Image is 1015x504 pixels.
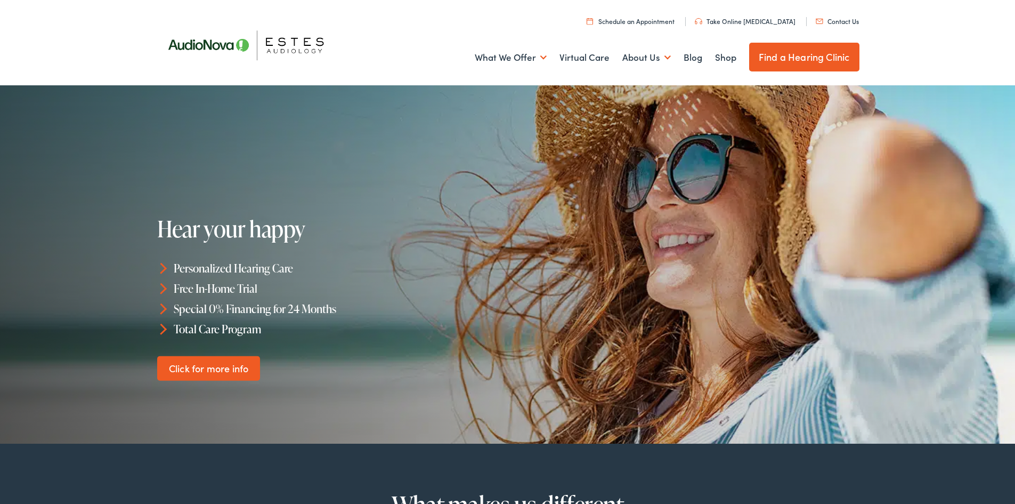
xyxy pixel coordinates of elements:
[559,38,610,77] a: Virtual Care
[157,258,513,278] li: Personalized Hearing Care
[749,43,859,71] a: Find a Hearing Clinic
[684,38,702,77] a: Blog
[587,17,675,26] a: Schedule an Appointment
[157,278,513,299] li: Free In-Home Trial
[157,217,481,241] h1: Hear your happy
[587,18,593,25] img: utility icon
[816,19,823,24] img: utility icon
[816,17,859,26] a: Contact Us
[157,318,513,339] li: Total Care Program
[695,17,795,26] a: Take Online [MEDICAL_DATA]
[475,38,547,77] a: What We Offer
[157,299,513,319] li: Special 0% Financing for 24 Months
[622,38,671,77] a: About Us
[157,356,260,381] a: Click for more info
[715,38,736,77] a: Shop
[695,18,702,25] img: utility icon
